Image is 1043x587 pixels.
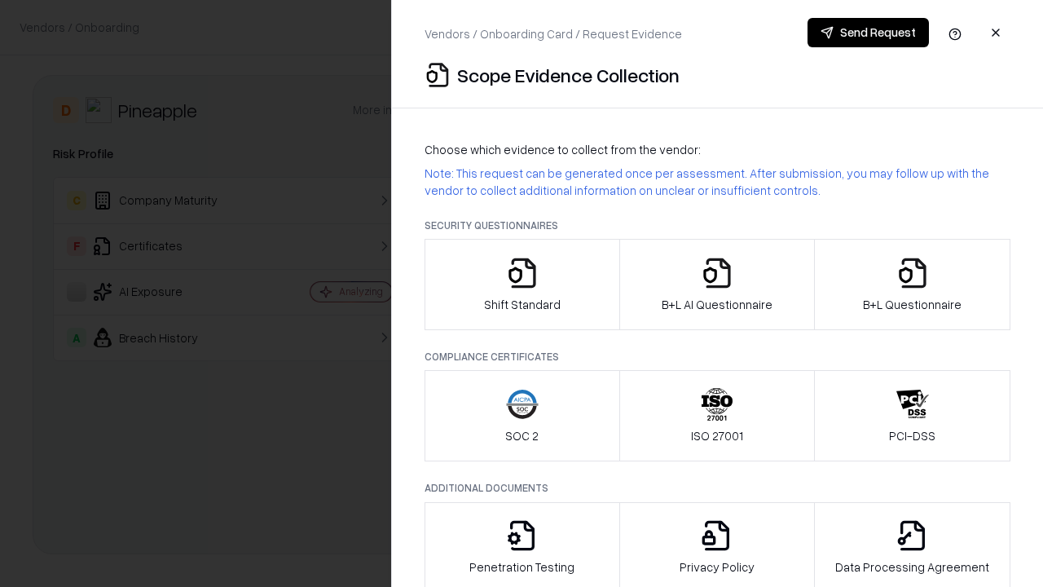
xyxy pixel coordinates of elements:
button: B+L Questionnaire [814,239,1010,330]
p: Scope Evidence Collection [457,62,680,88]
p: B+L AI Questionnaire [662,296,772,313]
button: PCI-DSS [814,370,1010,461]
button: Send Request [808,18,929,47]
p: Shift Standard [484,296,561,313]
button: ISO 27001 [619,370,816,461]
p: Note: This request can be generated once per assessment. After submission, you may follow up with... [425,165,1010,199]
button: SOC 2 [425,370,620,461]
button: Shift Standard [425,239,620,330]
p: Data Processing Agreement [835,558,989,576]
p: B+L Questionnaire [863,296,962,313]
p: Vendors / Onboarding Card / Request Evidence [425,25,682,42]
p: Choose which evidence to collect from the vendor: [425,141,1010,158]
p: PCI-DSS [889,427,935,444]
p: Penetration Testing [469,558,574,576]
button: B+L AI Questionnaire [619,239,816,330]
p: Additional Documents [425,481,1010,495]
p: SOC 2 [505,427,539,444]
p: Security Questionnaires [425,218,1010,232]
p: Privacy Policy [680,558,755,576]
p: ISO 27001 [691,427,743,444]
p: Compliance Certificates [425,350,1010,364]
